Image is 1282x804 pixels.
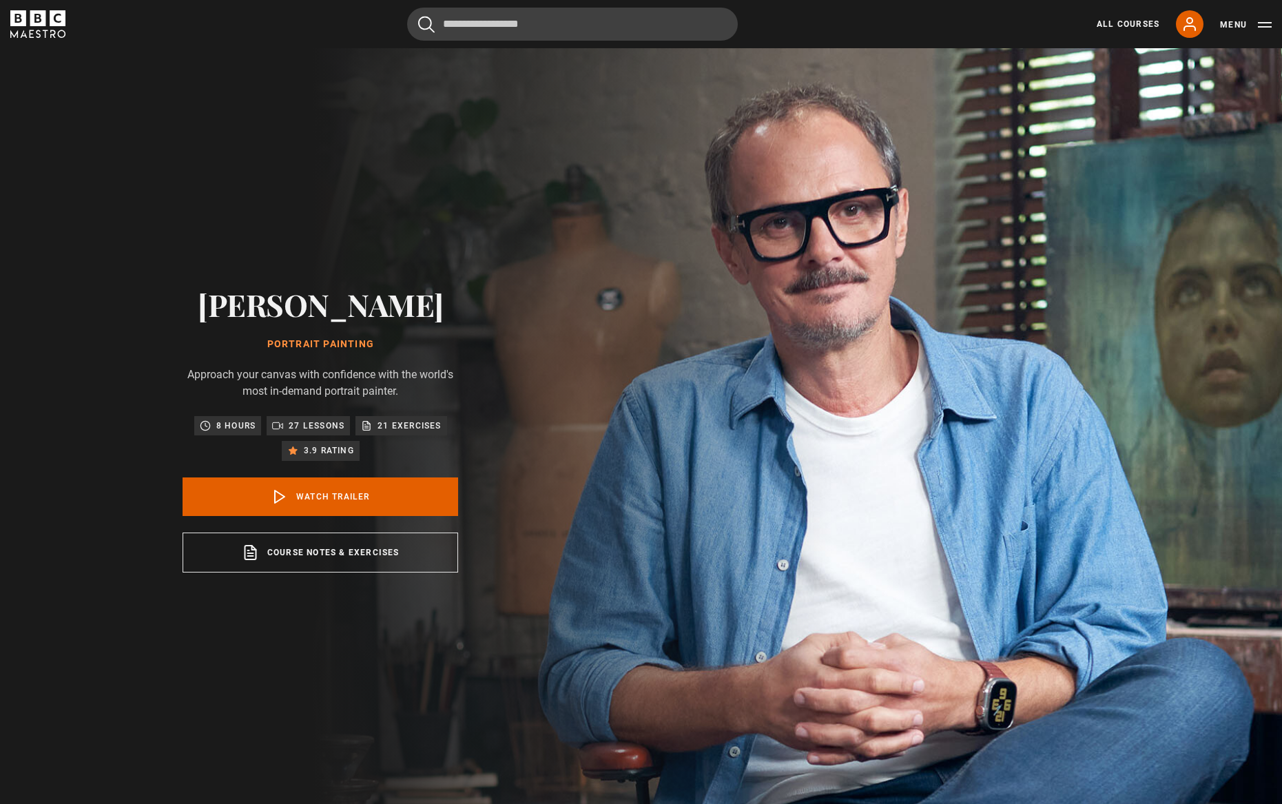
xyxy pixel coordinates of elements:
button: Toggle navigation [1220,18,1272,32]
p: 21 exercises [378,419,441,433]
button: Submit the search query [418,16,435,33]
input: Search [407,8,738,41]
svg: BBC Maestro [10,10,65,38]
p: 3.9 rating [304,444,354,457]
a: Course notes & exercises [183,533,458,573]
p: Approach your canvas with confidence with the world's most in-demand portrait painter. [183,367,458,400]
h1: Portrait Painting [183,339,458,350]
a: Watch Trailer [183,477,458,516]
h2: [PERSON_NAME] [183,287,458,322]
a: All Courses [1097,18,1159,30]
p: 8 hours [216,419,256,433]
p: 27 lessons [289,419,344,433]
